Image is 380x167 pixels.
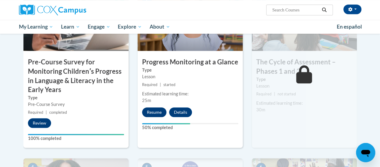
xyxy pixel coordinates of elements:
[356,143,375,162] iframe: Button to launch messaging window
[169,107,192,117] button: Details
[256,92,272,96] span: Required
[252,57,357,76] h3: The Cycle of Assessment – Phases 1 and 2
[337,23,362,30] span: En español
[19,5,127,15] a: Cox Campus
[15,20,57,34] a: My Learning
[28,118,51,128] button: Review
[343,5,361,14] button: Account Settings
[61,23,80,30] span: Learn
[320,6,329,14] button: Search
[142,67,238,73] label: Type
[272,6,320,14] input: Search Courses
[256,76,352,83] label: Type
[138,57,243,67] h3: Progress Monitoring at a Glance
[142,124,238,131] label: 50% completed
[142,82,157,87] span: Required
[333,20,366,33] a: En español
[142,107,166,117] button: Resume
[142,91,238,97] div: Estimated learning time:
[28,94,124,101] label: Type
[49,110,67,115] span: completed
[114,20,146,34] a: Explore
[163,82,175,87] span: started
[19,5,86,15] img: Cox Campus
[278,92,296,96] span: not started
[57,20,84,34] a: Learn
[274,92,275,96] span: |
[28,134,124,135] div: Your progress
[19,23,53,30] span: My Learning
[46,110,47,115] span: |
[150,23,170,30] span: About
[160,82,161,87] span: |
[84,20,114,34] a: Engage
[28,110,43,115] span: Required
[28,101,124,108] div: Pre-Course Survey
[146,20,174,34] a: About
[142,123,190,124] div: Your progress
[256,107,265,112] span: 30m
[28,135,124,142] label: 100% completed
[142,73,238,80] div: Lesson
[23,57,129,94] h3: Pre-Course Survey for Monitoring Childrenʹs Progress in Language & Literacy in the Early Years
[142,98,151,103] span: 25m
[256,100,352,107] div: Estimated learning time:
[118,23,142,30] span: Explore
[256,83,352,89] div: Lesson
[88,23,110,30] span: Engage
[14,20,366,34] div: Main menu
